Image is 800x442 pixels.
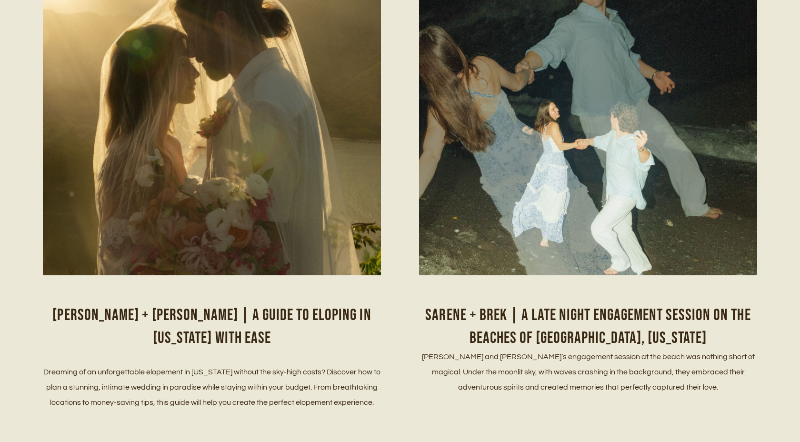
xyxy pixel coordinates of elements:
[419,304,757,349] h2: Sarene + Brek | A late Night engagement session on the beaches of [GEOGRAPHIC_DATA], [US_STATE]
[43,304,381,349] h2: [PERSON_NAME] + [PERSON_NAME] | A Guide to eloping in [US_STATE] with ease
[419,349,757,395] p: [PERSON_NAME] and [PERSON_NAME]’s engagement session at the beach was nothing short of magical. U...
[43,364,381,410] p: Dreaming of an unforgettable elopement in [US_STATE] without the sky-high costs? Discover how to ...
